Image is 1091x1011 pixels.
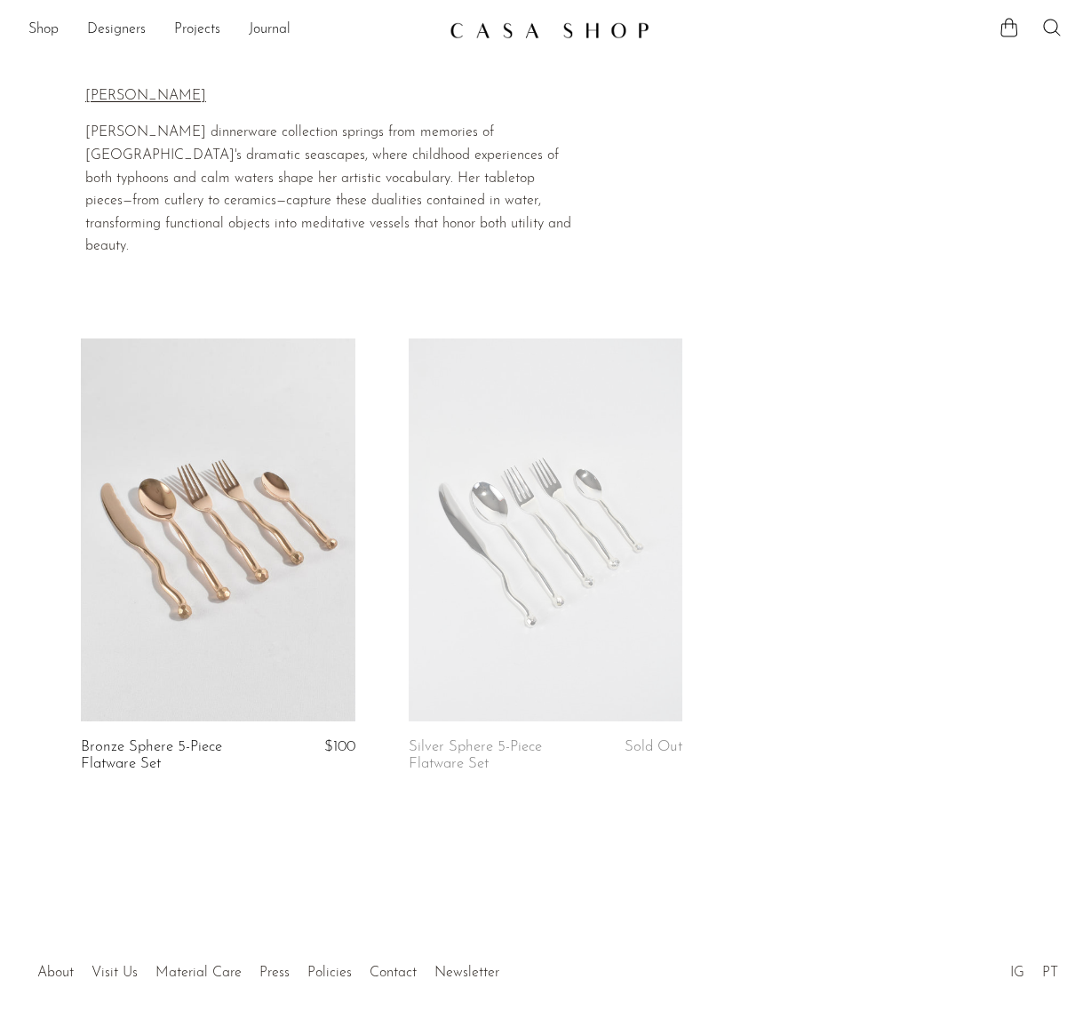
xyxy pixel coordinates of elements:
[37,966,74,980] a: About
[85,125,571,253] span: [PERSON_NAME] dinnerware collection springs from memories of [GEOGRAPHIC_DATA]'s dramatic seascap...
[625,739,682,754] span: Sold Out
[28,15,435,45] nav: Desktop navigation
[28,15,435,45] ul: NEW HEADER MENU
[259,966,290,980] a: Press
[81,739,262,772] a: Bronze Sphere 5-Piece Flatware Set
[85,85,577,108] p: [PERSON_NAME]
[307,966,352,980] a: Policies
[409,739,590,772] a: Silver Sphere 5-Piece Flatware Set
[28,19,59,42] a: Shop
[28,951,508,985] ul: Quick links
[1001,951,1067,985] ul: Social Medias
[324,739,355,754] span: $100
[174,19,220,42] a: Projects
[249,19,291,42] a: Journal
[1010,966,1024,980] a: IG
[87,19,146,42] a: Designers
[370,966,417,980] a: Contact
[92,966,138,980] a: Visit Us
[1042,966,1058,980] a: PT
[155,966,242,980] a: Material Care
